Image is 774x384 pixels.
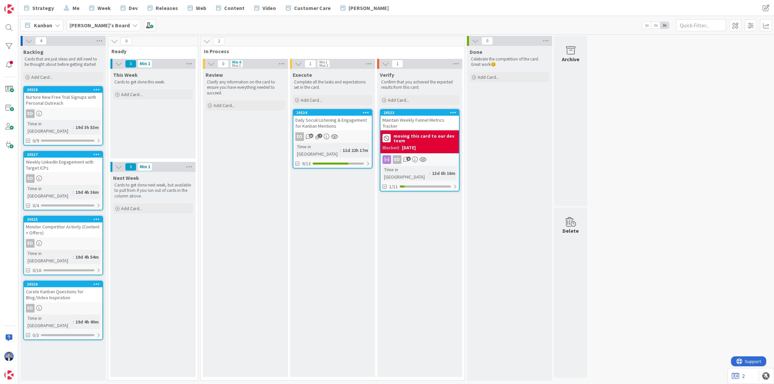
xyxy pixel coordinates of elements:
[296,110,372,115] div: 24524
[224,4,244,12] span: Content
[26,174,35,183] div: EO
[24,287,102,302] div: Curate Kanban Questions for Blog/Video Inspiration
[35,37,47,45] span: 4
[26,185,73,199] div: Time in [GEOGRAPHIC_DATA]
[23,151,103,210] a: 24527Weekly LinkedIn Engagement with Target ICPsEOTime in [GEOGRAPHIC_DATA]:19d 4h 36m0/4
[70,22,130,29] b: [PERSON_NAME]'s Board
[156,4,178,12] span: Releases
[20,2,58,14] a: Strategy
[24,152,102,158] div: 24527
[393,134,457,143] b: moving this card to our dev team
[214,102,235,108] span: Add Card...
[380,71,394,78] span: Verify
[27,217,102,222] div: 24525
[295,143,340,158] div: Time in [GEOGRAPHIC_DATA]
[27,152,102,157] div: 24527
[27,87,102,92] div: 24528
[26,109,35,118] div: EO
[293,110,372,116] div: 24524
[14,1,30,9] span: Support
[4,370,14,380] img: avatar
[121,37,132,45] span: 0
[4,352,14,361] img: DP
[24,222,102,237] div: Monitor Competitor Activity (Content + Offers)
[121,91,142,97] span: Add Card...
[74,253,100,261] div: 19d 4h 54m
[114,79,192,85] p: Cards to get done this week.
[33,137,39,144] span: 0/9
[121,205,142,211] span: Add Card...
[341,147,370,154] div: 11d 22h 17m
[24,109,102,118] div: EO
[204,48,456,55] span: In Process
[31,74,53,80] span: Add Card...
[140,165,150,169] div: Min 1
[470,49,482,55] span: Done
[301,97,322,103] span: Add Card...
[676,19,726,31] input: Quick Filter...
[206,71,223,78] span: Review
[196,4,206,12] span: Web
[74,189,100,196] div: 19d 4h 36m
[294,4,331,12] span: Customer Care
[309,134,313,138] span: 23
[24,87,102,107] div: 24528Nurture New Free Trial Signups with Personal Outreach
[213,37,225,45] span: 2
[212,2,248,14] a: Content
[349,4,389,12] span: [PERSON_NAME]
[26,250,73,264] div: Time in [GEOGRAPHIC_DATA]
[471,57,548,67] p: Celebrate the competition of the card. Great work
[732,372,745,380] a: 2
[24,152,102,172] div: 24527Weekly LinkedIn Engagement with Target ICPs
[23,49,44,55] span: Backlog
[125,163,136,171] span: 0
[218,60,229,68] span: 0
[26,304,35,313] div: EO
[24,174,102,183] div: EO
[74,124,100,131] div: 19d 3h 53m
[319,61,327,64] div: Min 1
[24,216,102,237] div: 24525Monitor Competitor Activity (Content + Offers)
[117,2,142,14] a: Dev
[340,147,341,154] span: :
[381,110,459,116] div: 24523
[73,253,74,261] span: :
[381,155,459,164] div: EO
[33,332,39,339] span: 0/3
[184,2,210,14] a: Web
[393,155,401,164] div: EO
[60,2,83,14] a: Me
[24,216,102,222] div: 24525
[24,158,102,172] div: Weekly LinkedIn Engagement with Target ICPs
[482,37,493,45] span: 0
[562,55,580,63] div: Archive
[73,318,74,325] span: :
[113,175,139,181] span: Next Week
[250,2,280,14] a: Video
[383,166,429,181] div: Time in [GEOGRAPHIC_DATA]
[388,97,409,103] span: Add Card...
[262,4,276,12] span: Video
[27,282,102,287] div: 24526
[4,4,14,14] img: Visit kanbanzone.com
[74,318,100,325] div: 19d 4h 40m
[380,109,460,192] a: 24523Maintain Weekly Funnel Metrics Trackermoving this card to our dev teamBlocked:[DATE]EOTime i...
[478,74,499,80] span: Add Card...
[389,183,398,190] span: 1/11
[294,79,371,90] p: Complete all the tasks and expectations set in the card.
[23,281,103,340] a: 24526Curate Kanban Questions for Blog/Video InspirationEOTime in [GEOGRAPHIC_DATA]:19d 4h 40m0/3
[23,216,103,275] a: 24525Monitor Competitor Activity (Content + Offers)EOTime in [GEOGRAPHIC_DATA]:19d 4h 54m0/16
[232,61,241,64] div: Min 0
[651,22,660,29] span: 2x
[381,116,459,130] div: Maintain Weekly Funnel Metrics Tracker
[207,79,284,96] p: Clarify any information on the card to ensure you have everything needed to succeed.
[26,315,73,329] div: Time in [GEOGRAPHIC_DATA]
[406,157,411,161] span: 6
[111,48,190,55] span: Ready
[383,144,400,151] div: Blocked:
[24,281,102,302] div: 24526Curate Kanban Questions for Blog/Video Inspiration
[129,4,138,12] span: Dev
[293,71,312,78] span: Execute
[293,110,372,130] div: 24524Daily Social Listening & Engagement for Kanban Mentions
[402,144,416,151] div: [DATE]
